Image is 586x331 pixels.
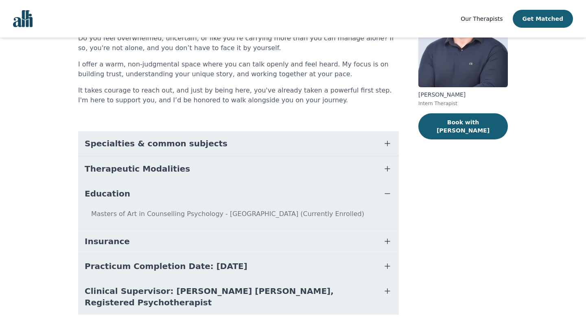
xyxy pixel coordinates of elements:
p: Intern Therapist [418,100,508,107]
button: Therapeutic Modalities [78,157,399,181]
p: [PERSON_NAME] [418,90,508,99]
span: Specialties & common subjects [85,138,227,149]
span: Our Therapists [461,15,503,22]
button: Education [78,181,399,206]
p: It takes courage to reach out, and just by being here, you've already taken a powerful first step... [78,86,399,105]
img: alli logo [13,10,33,27]
span: Education [85,188,130,199]
a: Our Therapists [461,14,503,24]
span: Practicum Completion Date: [DATE] [85,260,247,272]
p: Masters of Art in Counselling Psychology - [GEOGRAPHIC_DATA] (Currently Enrolled) [81,209,396,225]
span: Insurance [85,236,130,247]
button: Practicum Completion Date: [DATE] [78,254,399,278]
button: Specialties & common subjects [78,131,399,156]
button: Insurance [78,229,399,254]
button: Get Matched [513,10,573,28]
span: Therapeutic Modalities [85,163,190,174]
p: I offer a warm, non-judgmental space where you can talk openly and feel heard. My focus is on bui... [78,60,399,79]
button: Book with [PERSON_NAME] [418,113,508,139]
p: Do you feel overwhelmed, uncertain, or like you're carrying more than you can manage alone? If so... [78,33,399,53]
span: Clinical Supervisor: [PERSON_NAME] [PERSON_NAME], Registered Psychotherapist [85,285,373,308]
button: Clinical Supervisor: [PERSON_NAME] [PERSON_NAME], Registered Psychotherapist [78,279,399,315]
